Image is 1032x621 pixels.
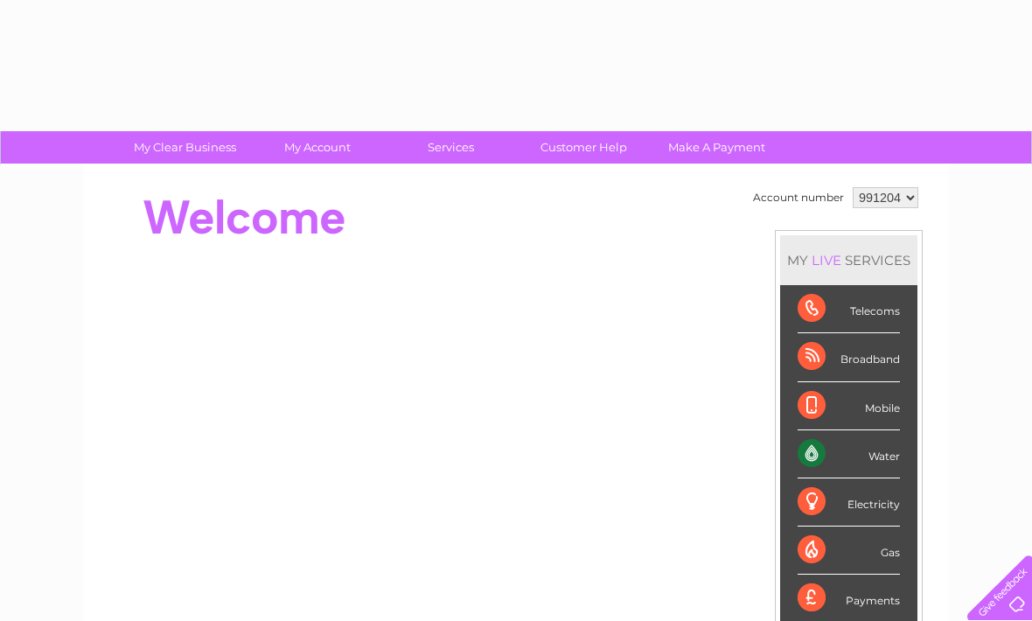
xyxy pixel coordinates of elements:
[113,131,257,164] a: My Clear Business
[379,131,523,164] a: Services
[798,430,900,478] div: Water
[798,527,900,575] div: Gas
[780,235,917,285] div: MY SERVICES
[798,478,900,527] div: Electricity
[798,333,900,381] div: Broadband
[749,183,848,213] td: Account number
[798,382,900,430] div: Mobile
[808,252,845,269] div: LIVE
[645,131,789,164] a: Make A Payment
[246,131,390,164] a: My Account
[798,285,900,333] div: Telecoms
[512,131,656,164] a: Customer Help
